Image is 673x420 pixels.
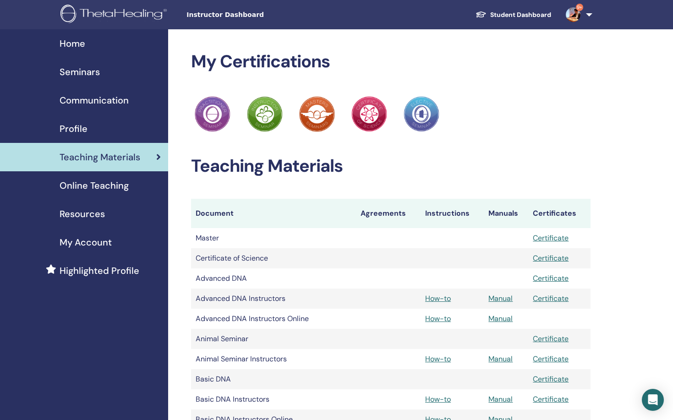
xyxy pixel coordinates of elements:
[60,5,170,25] img: logo.png
[425,294,451,303] a: How-to
[488,354,513,364] a: Manual
[404,96,439,132] img: Practitioner
[421,199,484,228] th: Instructions
[191,51,591,72] h2: My Certifications
[191,199,356,228] th: Document
[191,268,356,289] td: Advanced DNA
[60,264,139,278] span: Highlighted Profile
[195,96,230,132] img: Practitioner
[191,289,356,309] td: Advanced DNA Instructors
[484,199,528,228] th: Manuals
[533,334,569,344] a: Certificate
[533,294,569,303] a: Certificate
[351,96,387,132] img: Practitioner
[191,369,356,389] td: Basic DNA
[566,7,580,22] img: default.jpg
[60,235,112,249] span: My Account
[533,394,569,404] a: Certificate
[576,4,583,11] span: 9+
[533,374,569,384] a: Certificate
[425,354,451,364] a: How-to
[60,93,129,107] span: Communication
[488,294,513,303] a: Manual
[533,253,569,263] a: Certificate
[488,394,513,404] a: Manual
[60,37,85,50] span: Home
[299,96,335,132] img: Practitioner
[356,199,421,228] th: Agreements
[533,354,569,364] a: Certificate
[60,179,129,192] span: Online Teaching
[468,6,558,23] a: Student Dashboard
[191,329,356,349] td: Animal Seminar
[60,150,140,164] span: Teaching Materials
[191,248,356,268] td: Certificate of Science
[60,122,88,136] span: Profile
[60,207,105,221] span: Resources
[191,389,356,409] td: Basic DNA Instructors
[191,228,356,248] td: Master
[642,389,664,411] div: Open Intercom Messenger
[533,273,569,283] a: Certificate
[533,233,569,243] a: Certificate
[488,314,513,323] a: Manual
[528,199,591,228] th: Certificates
[425,394,451,404] a: How-to
[191,309,356,329] td: Advanced DNA Instructors Online
[247,96,283,132] img: Practitioner
[191,156,591,177] h2: Teaching Materials
[191,349,356,369] td: Animal Seminar Instructors
[476,11,487,18] img: graduation-cap-white.svg
[60,65,100,79] span: Seminars
[425,314,451,323] a: How-to
[186,10,324,20] span: Instructor Dashboard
